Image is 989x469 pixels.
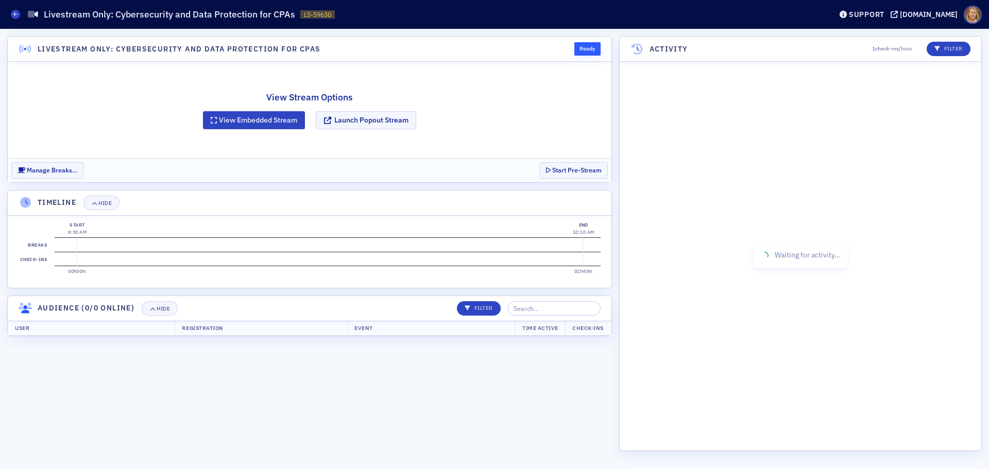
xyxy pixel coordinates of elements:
[38,197,76,208] h4: Timeline
[508,301,601,316] input: Search…
[900,10,958,19] div: [DOMAIN_NAME]
[465,304,493,312] p: Filter
[38,303,134,314] h4: Audience (0/0 online)
[515,321,566,336] th: Time Active
[849,10,884,19] div: Support
[540,162,608,178] button: Start Pre-Stream
[26,238,49,252] label: Breaks
[574,42,601,56] div: Ready
[68,221,87,229] div: Start
[316,111,416,129] button: Launch Popout Stream
[934,45,963,53] p: Filter
[203,111,305,129] button: View Embedded Stream
[574,268,593,274] time: 01h40m
[203,91,416,104] h2: View Stream Options
[68,268,87,274] time: 00h00m
[11,162,83,178] button: Manage Breaks…
[142,301,178,316] button: Hide
[927,42,970,56] button: Filter
[8,321,175,336] th: User
[44,8,295,21] h1: Livestream Only: Cybersecurity and Data Protection for CPAs
[347,321,515,336] th: Event
[98,200,112,206] div: Hide
[565,321,611,336] th: Check-Ins
[157,306,170,311] div: Hide
[304,10,331,19] span: LS-59630
[457,301,501,316] button: Filter
[872,45,912,53] span: 1 check-ins/hour
[964,6,982,24] span: Profile
[18,252,49,267] label: Check-ins
[650,44,688,55] h4: Activity
[175,321,347,336] th: Registration
[68,229,87,235] time: 8:30 AM
[573,221,594,229] div: End
[573,229,594,235] time: 10:10 AM
[83,196,120,210] button: Hide
[891,11,961,18] button: [DOMAIN_NAME]
[38,44,321,55] h4: Livestream Only: Cybersecurity and Data Protection for CPAs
